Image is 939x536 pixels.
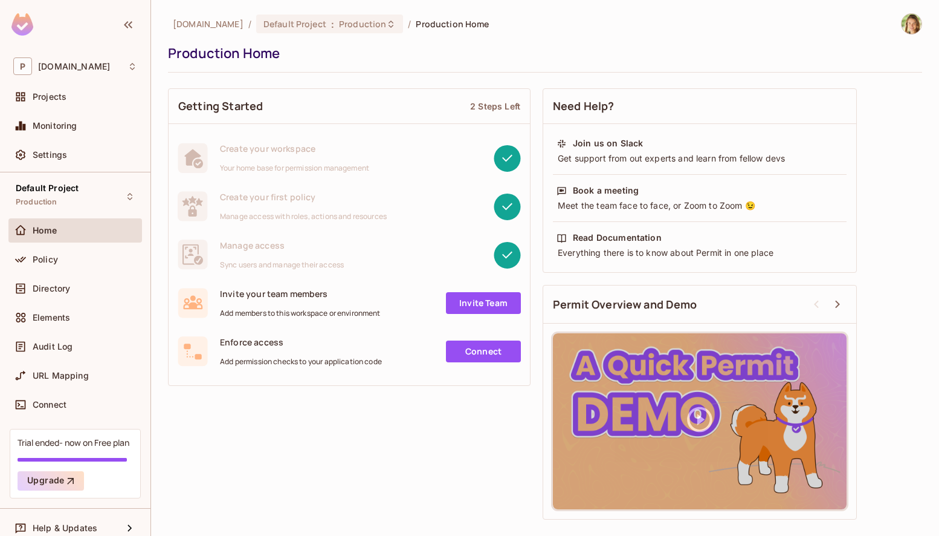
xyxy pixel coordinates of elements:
[263,18,326,30] span: Default Project
[220,309,381,318] span: Add members to this workspace or environment
[557,247,843,259] div: Everything there is to know about Permit in one place
[220,288,381,299] span: Invite your team members
[416,18,489,30] span: Production Home
[339,18,386,30] span: Production
[18,437,129,448] div: Trial ended- now on Free plan
[446,292,521,314] a: Invite Team
[220,240,344,251] span: Manage access
[33,226,57,235] span: Home
[33,150,67,160] span: Settings
[33,284,70,293] span: Directory
[553,99,615,114] span: Need Help?
[331,19,335,29] span: :
[220,143,369,154] span: Create your workspace
[33,255,58,264] span: Policy
[446,341,521,362] a: Connect
[220,260,344,270] span: Sync users and manage their access
[33,342,73,351] span: Audit Log
[220,163,369,173] span: Your home base for permission management
[557,200,843,212] div: Meet the team face to face, or Zoom to Zoom 😉
[33,121,77,131] span: Monitoring
[902,14,921,34] img: Natalia Edelson
[38,62,110,71] span: Workspace: permit.io
[16,183,79,193] span: Default Project
[13,57,32,75] span: P
[11,13,33,36] img: SReyMgAAAABJRU5ErkJggg==
[16,197,57,207] span: Production
[220,336,382,348] span: Enforce access
[168,44,916,62] div: Production Home
[18,471,84,491] button: Upgrade
[408,18,411,30] li: /
[33,523,97,533] span: Help & Updates
[33,92,66,102] span: Projects
[470,100,520,112] div: 2 Steps Left
[33,371,89,381] span: URL Mapping
[573,185,639,197] div: Book a meeting
[573,137,643,149] div: Join us on Slack
[557,152,843,165] div: Get support from out experts and learn from fellow devs
[553,297,697,312] span: Permit Overview and Demo
[173,18,244,30] span: the active workspace
[33,400,66,410] span: Connect
[220,357,382,367] span: Add permission checks to your application code
[220,212,387,221] span: Manage access with roles, actions and resources
[248,18,251,30] li: /
[573,232,662,244] div: Read Documentation
[220,191,387,203] span: Create your first policy
[33,313,70,322] span: Elements
[178,99,263,114] span: Getting Started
